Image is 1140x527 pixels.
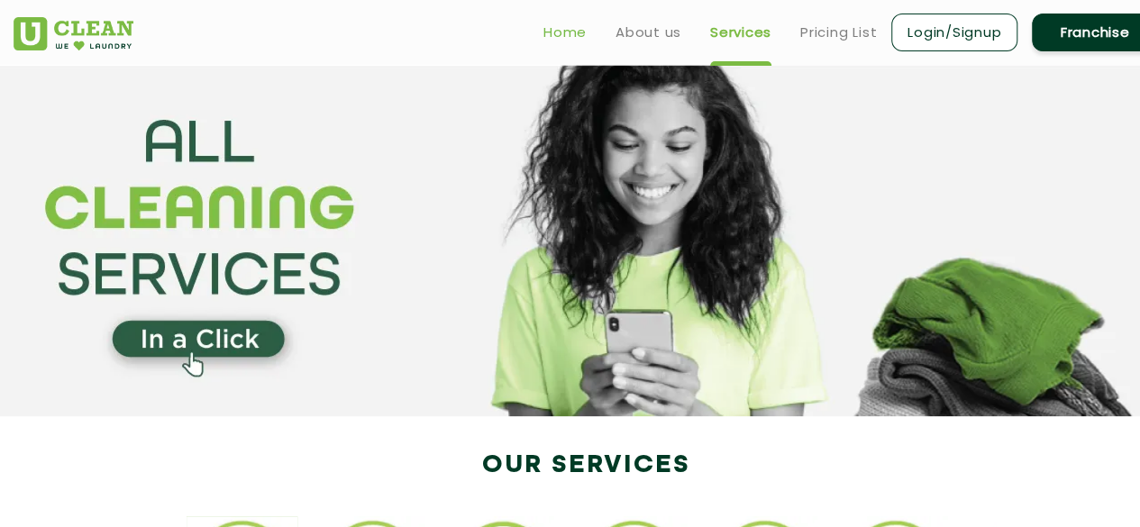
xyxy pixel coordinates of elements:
[891,14,1017,51] a: Login/Signup
[710,22,771,43] a: Services
[543,22,587,43] a: Home
[14,17,133,50] img: UClean Laundry and Dry Cleaning
[800,22,877,43] a: Pricing List
[616,22,681,43] a: About us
